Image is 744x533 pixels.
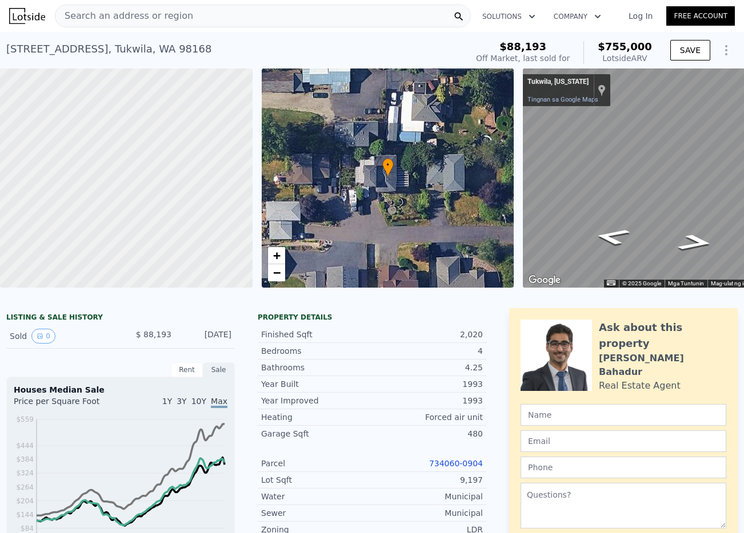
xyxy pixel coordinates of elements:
span: 10Y [191,397,206,406]
div: Parcel [261,458,372,469]
tspan: $84 [21,524,34,532]
tspan: $559 [16,415,34,423]
div: Heating [261,411,372,423]
span: © 2025 Google [622,280,661,286]
div: Municipal [372,507,483,519]
a: Mga Tuntunin (bubukas sa bagong tab) [668,280,704,286]
a: Log In [615,10,666,22]
div: Lotside ARV [598,53,652,64]
div: 4 [372,345,483,357]
div: [PERSON_NAME] Bahadur [599,352,726,379]
img: Lotside [9,8,45,24]
span: 1Y [162,397,172,406]
input: Name [521,404,726,426]
div: Bathrooms [261,362,372,373]
a: Zoom out [268,264,285,281]
tspan: $324 [16,469,34,477]
path: Magpasilangan [663,230,728,255]
div: Sold [10,329,111,344]
div: Forced air unit [372,411,483,423]
div: [STREET_ADDRESS] , Tukwila , WA 98168 [6,41,211,57]
span: − [273,265,280,280]
span: Search an address or region [55,9,193,23]
div: Water [261,491,372,502]
button: Solutions [473,6,545,27]
span: Max [211,397,227,408]
a: Zoom in [268,247,285,264]
span: • [382,160,394,170]
div: [DATE] [181,329,231,344]
div: Year Built [261,378,372,390]
button: SAVE [670,40,710,60]
img: Google [526,273,563,288]
a: Ipakita ang lokasyon sa mapa [598,84,606,96]
div: Off Market, last sold for [476,53,570,64]
tspan: $264 [16,483,34,491]
span: $ 88,193 [136,330,171,339]
div: Bedrooms [261,345,372,357]
div: 480 [372,428,483,439]
div: Lot Sqft [261,474,372,486]
input: Email [521,430,726,452]
button: Show Options [715,39,738,62]
div: Real Estate Agent [599,379,681,393]
a: 734060-0904 [429,459,483,468]
div: Rent [171,362,203,377]
div: Property details [258,313,486,322]
path: Magpakanluran [579,224,645,249]
a: Free Account [666,6,735,26]
button: View historical data [31,329,55,344]
div: 1993 [372,378,483,390]
div: Finished Sqft [261,329,372,340]
div: Garage Sqft [261,428,372,439]
div: 1993 [372,395,483,406]
span: $88,193 [499,41,546,53]
a: Tingnan sa Google Maps [527,96,598,103]
div: Sewer [261,507,372,519]
tspan: $204 [16,497,34,505]
span: $755,000 [598,41,652,53]
div: LISTING & SALE HISTORY [6,313,235,324]
tspan: $444 [16,442,34,450]
div: Price per Square Foot [14,395,121,414]
div: Ask about this property [599,320,726,352]
div: • [382,158,394,178]
div: Sale [203,362,235,377]
div: 9,197 [372,474,483,486]
a: Buksan ang lugar na ito sa Google Maps (magbubukas ng bagong window) [526,273,563,288]
button: Mga keyboard shortcut [607,280,615,285]
div: Municipal [372,491,483,502]
span: + [273,248,280,263]
div: 2,020 [372,329,483,340]
tspan: $144 [16,511,34,519]
span: 3Y [177,397,186,406]
div: Year Improved [261,395,372,406]
div: 4.25 [372,362,483,373]
input: Phone [521,457,726,478]
button: Company [545,6,610,27]
div: Houses Median Sale [14,384,227,395]
div: Tukwila, [US_STATE] [527,78,589,87]
tspan: $384 [16,455,34,463]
